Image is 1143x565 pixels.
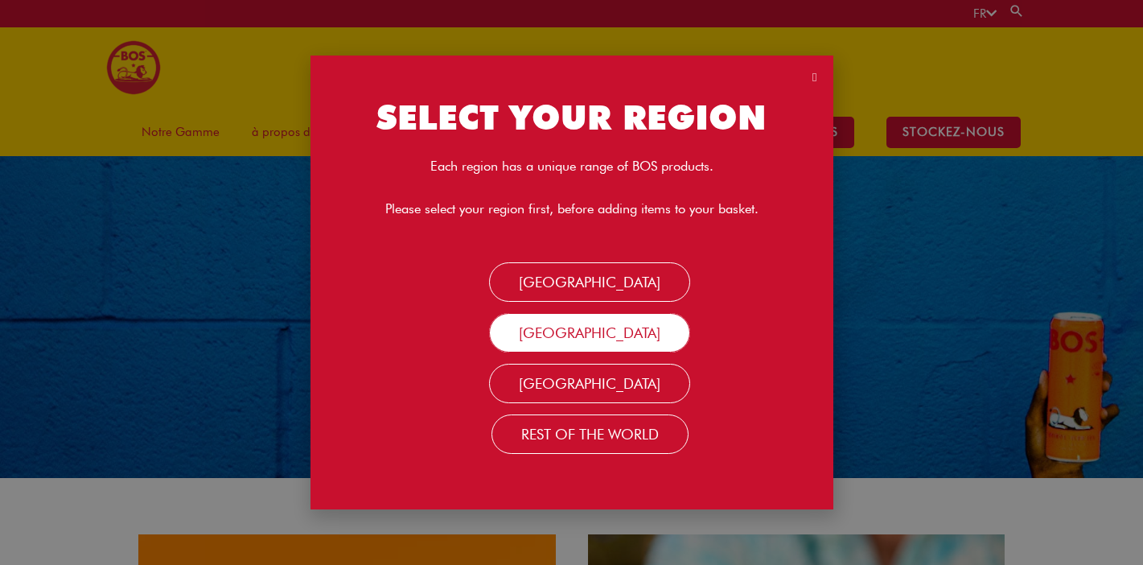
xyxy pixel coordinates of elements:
[489,313,690,352] a: [GEOGRAPHIC_DATA]
[327,96,817,140] h2: SELECT YOUR REGION
[812,72,816,84] a: Close
[489,364,690,402] a: [GEOGRAPHIC_DATA]
[327,271,817,445] nav: Menu
[491,414,689,453] a: REST OF the World
[489,262,690,301] a: [GEOGRAPHIC_DATA]
[327,156,817,176] p: Each region has a unique range of BOS products.
[327,199,817,219] p: Please select your region first, before adding items to your basket.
